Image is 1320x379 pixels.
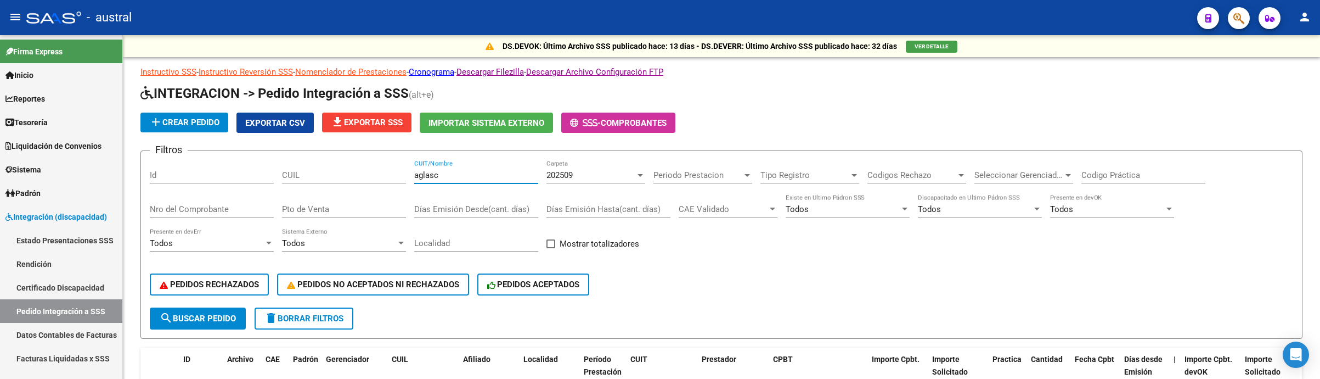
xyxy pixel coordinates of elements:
span: Padrón [293,355,318,364]
span: Gerenciador [326,355,369,364]
span: Padrón [5,187,41,199]
a: Instructivo Reversión SSS [199,67,293,77]
span: INTEGRACION -> Pedido Integración a SSS [140,86,409,101]
span: Liquidación de Convenios [5,140,101,152]
span: CPBT [773,355,793,364]
span: Exportar CSV [245,118,305,128]
p: - - - - - [140,66,1302,78]
span: Prestador [702,355,736,364]
h3: Filtros [150,142,188,158]
button: Crear Pedido [140,113,228,132]
span: Todos [282,238,305,248]
span: Comprobantes [601,118,667,128]
span: Mostrar totalizadores [560,237,639,250]
span: Todos [150,238,173,248]
span: Todos [786,204,809,214]
span: Tesorería [5,116,48,129]
span: | [1174,355,1176,364]
span: Días desde Emisión [1124,355,1163,376]
p: DS.DEVOK: Último Archivo SSS publicado hace: 13 días - DS.DEVERR: Último Archivo SSS publicado ha... [503,40,897,52]
span: Cantidad [1031,355,1063,364]
span: Todos [918,204,941,214]
span: ID [183,355,190,364]
span: Practica [992,355,1022,364]
span: - austral [87,5,132,30]
span: Tipo Registro [760,170,849,180]
a: Nomenclador de Prestaciones [295,67,407,77]
button: -Comprobantes [561,113,675,133]
mat-icon: delete [264,311,278,325]
span: Firma Express [5,46,63,58]
a: Descargar Filezilla [456,67,524,77]
span: Exportar SSS [331,118,403,127]
span: PEDIDOS NO ACEPTADOS NI RECHAZADOS [287,280,459,289]
button: VER DETALLE [906,41,957,53]
mat-icon: menu [9,10,22,24]
span: Afiliado [463,355,490,364]
span: 202509 [546,170,573,180]
span: - [570,118,601,128]
span: Periodo Prestacion [653,170,742,180]
mat-icon: search [160,311,173,325]
span: PEDIDOS RECHAZADOS [160,280,259,289]
button: Importar Sistema Externo [420,113,553,133]
mat-icon: file_download [331,115,344,129]
button: Buscar Pedido [150,308,246,330]
span: Seleccionar Gerenciador [974,170,1063,180]
span: Importe Cpbt. devOK [1184,355,1232,376]
span: Sistema [5,164,41,176]
span: Borrar Filtros [264,314,343,324]
a: Instructivo SSS [140,67,196,77]
span: Archivo [227,355,253,364]
span: Reportes [5,93,45,105]
span: Buscar Pedido [160,314,236,324]
span: Inicio [5,69,33,81]
span: CAE Validado [679,204,768,214]
a: Cronograma [409,67,454,77]
a: Descargar Archivo Configuración FTP [526,67,663,77]
span: Importe Solicitado [932,355,968,376]
button: Exportar CSV [236,113,314,133]
span: Todos [1050,204,1073,214]
span: PEDIDOS ACEPTADOS [487,280,580,289]
span: Codigos Rechazo [867,170,956,180]
span: CUIT [630,355,647,364]
button: PEDIDOS ACEPTADOS [477,274,590,296]
span: Localidad [523,355,558,364]
button: PEDIDOS RECHAZADOS [150,274,269,296]
span: VER DETALLE [915,43,949,49]
mat-icon: add [149,115,162,129]
div: Open Intercom Messenger [1283,342,1309,368]
span: CUIL [392,355,408,364]
span: (alt+e) [409,90,434,100]
button: Exportar SSS [322,113,411,132]
button: PEDIDOS NO ACEPTADOS NI RECHAZADOS [277,274,469,296]
span: Período Prestación [584,355,622,376]
span: Importar Sistema Externo [428,118,544,128]
span: Crear Pedido [149,118,219,127]
button: Borrar Filtros [255,308,353,330]
span: Integración (discapacidad) [5,211,107,223]
span: Importe Cpbt. [872,355,920,364]
span: Fecha Cpbt [1075,355,1114,364]
span: CAE [266,355,280,364]
mat-icon: person [1298,10,1311,24]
